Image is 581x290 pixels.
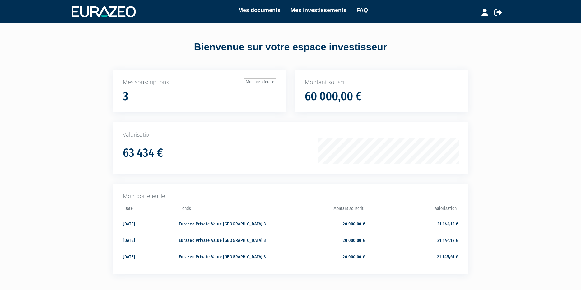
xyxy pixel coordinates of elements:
td: 20 000,00 € [272,248,365,265]
td: Eurazeo Private Value [GEOGRAPHIC_DATA] 3 [179,248,272,265]
td: 21 145,61 € [365,248,458,265]
td: 21 144,12 € [365,215,458,232]
h1: 60 000,00 € [305,90,362,103]
th: Montant souscrit [272,204,365,215]
a: Mes investissements [290,6,346,15]
p: Valorisation [123,131,458,139]
a: Mes documents [238,6,281,15]
h1: 3 [123,90,128,103]
th: Fonds [179,204,272,215]
p: Mes souscriptions [123,78,276,86]
a: FAQ [356,6,368,15]
td: 20 000,00 € [272,215,365,232]
th: Valorisation [365,204,458,215]
td: 21 144,12 € [365,232,458,248]
td: [DATE] [123,232,179,248]
p: Mon portefeuille [123,192,458,200]
td: Eurazeo Private Value [GEOGRAPHIC_DATA] 3 [179,215,272,232]
td: 20 000,00 € [272,232,365,248]
div: Bienvenue sur votre espace investisseur [99,40,482,54]
th: Date [123,204,179,215]
img: 1732889491-logotype_eurazeo_blanc_rvb.png [72,6,136,17]
a: Mon portefeuille [244,78,276,85]
td: [DATE] [123,248,179,265]
td: [DATE] [123,215,179,232]
td: Eurazeo Private Value [GEOGRAPHIC_DATA] 3 [179,232,272,248]
p: Montant souscrit [305,78,458,86]
h1: 63 434 € [123,147,163,160]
